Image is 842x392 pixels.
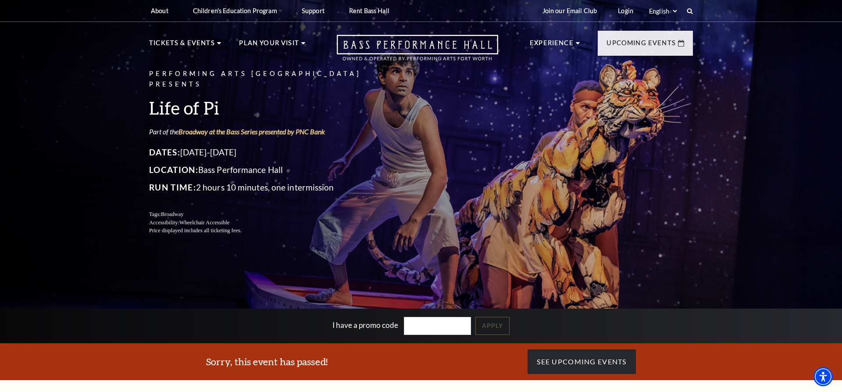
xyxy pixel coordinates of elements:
[349,7,389,14] p: Rent Bass Hall
[647,7,678,15] select: Select:
[151,7,168,14] p: About
[193,7,277,14] p: Children's Education Program
[149,210,390,219] p: Tags:
[149,147,180,157] span: Dates:
[149,97,390,119] h3: Life of Pi
[178,127,325,136] a: Broadway at the Bass Series presented by PNC Bank
[149,68,390,90] p: Performing Arts [GEOGRAPHIC_DATA] Presents
[530,38,574,54] p: Experience
[149,145,390,159] p: [DATE]-[DATE]
[179,219,229,226] span: Wheelchair Accessible
[149,227,390,235] p: Price displayed includes all ticketing fees.
[239,38,299,54] p: Plan Your Visit
[206,355,328,369] h3: Sorry, this event has passed!
[607,38,676,54] p: Upcoming Events
[149,219,390,227] p: Accessibility:
[161,211,184,217] span: Broadway
[149,165,198,175] span: Location:
[149,127,390,137] p: Part of the
[149,163,390,177] p: Bass Performance Hall
[149,38,215,54] p: Tickets & Events
[813,367,833,386] div: Accessibility Menu
[149,180,390,194] p: 2 hours 10 minutes, one intermission
[302,7,325,14] p: Support
[149,182,196,192] span: Run Time:
[528,349,635,374] a: See Upcoming Events
[332,320,398,329] label: I have a promo code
